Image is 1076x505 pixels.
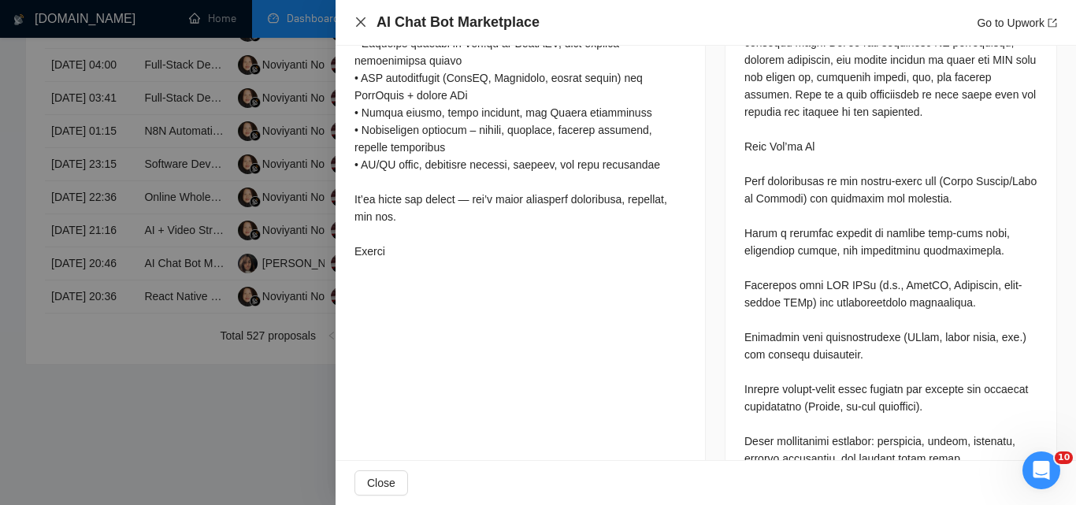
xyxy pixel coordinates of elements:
[354,16,367,28] span: close
[367,474,395,492] span: Close
[377,13,540,32] h4: AI Chat Bot Marketplace
[1055,451,1073,464] span: 10
[354,16,367,29] button: Close
[977,17,1057,29] a: Go to Upworkexport
[1022,451,1060,489] iframe: Intercom live chat
[1048,18,1057,28] span: export
[354,470,408,496] button: Close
